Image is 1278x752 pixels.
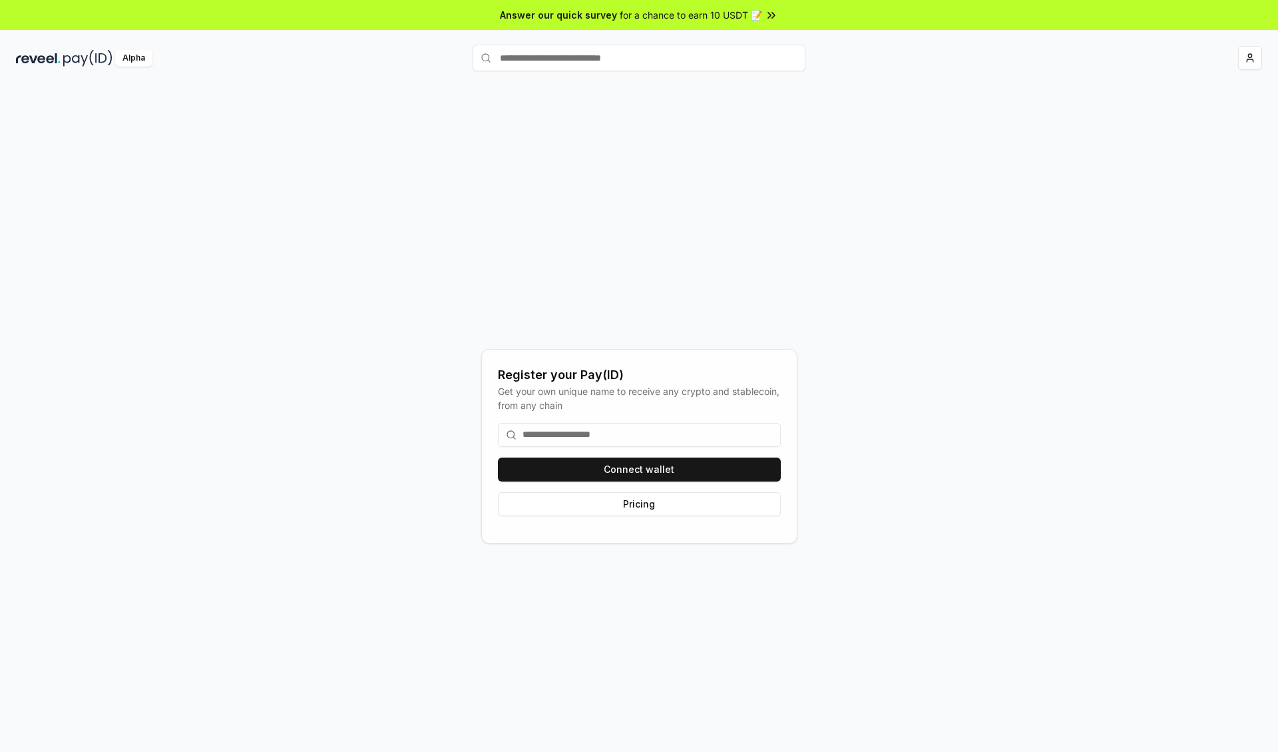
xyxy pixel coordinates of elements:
span: Answer our quick survey [500,8,617,22]
div: Alpha [115,50,152,67]
span: for a chance to earn 10 USDT 📝 [620,8,762,22]
button: Connect wallet [498,458,781,482]
img: pay_id [63,50,112,67]
button: Pricing [498,492,781,516]
div: Get your own unique name to receive any crypto and stablecoin, from any chain [498,384,781,412]
div: Register your Pay(ID) [498,366,781,384]
img: reveel_dark [16,50,61,67]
